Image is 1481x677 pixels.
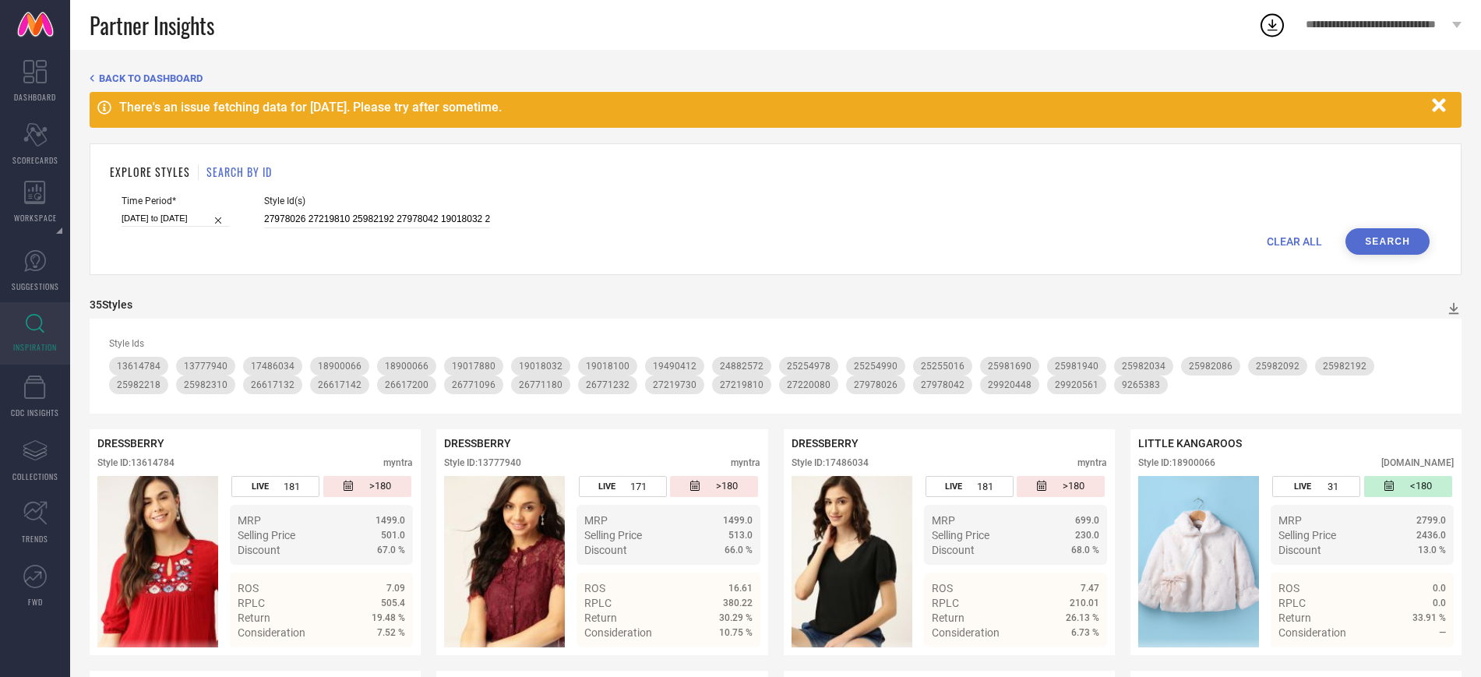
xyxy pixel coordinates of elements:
span: SUGGESTIONS [12,280,59,292]
span: 25255016 [921,361,964,372]
span: MRP [932,514,955,527]
span: Return [238,612,270,624]
span: TRENDS [22,533,48,545]
img: Style preview image [1138,476,1259,647]
span: 230.0 [1075,530,1099,541]
span: Discount [584,544,627,556]
span: — [1439,627,1446,638]
span: 25982092 [1256,361,1299,372]
span: 25982086 [1189,361,1232,372]
span: Consideration [932,626,1000,639]
a: Details [1049,654,1099,667]
a: Details [702,654,753,667]
span: 26617132 [251,379,294,390]
span: Discount [238,544,280,556]
div: myntra [1077,457,1107,468]
div: Number of days the style has been live on the platform [1272,476,1360,497]
input: Select time period [122,210,229,227]
span: DRESSBERRY [97,437,164,450]
div: myntra [383,457,413,468]
span: 18900066 [318,361,361,372]
span: 13777940 [184,361,227,372]
span: CDC INSIGHTS [11,407,59,418]
a: Details [1395,654,1446,667]
span: SCORECARDS [12,154,58,166]
span: Details [1064,654,1099,667]
span: 24882572 [720,361,763,372]
div: Back TO Dashboard [90,72,1462,84]
span: 29920448 [988,379,1031,390]
span: Details [1411,654,1446,667]
span: 7.52 % [377,627,405,638]
span: RPLC [584,597,612,609]
span: Return [1278,612,1311,624]
div: Style ID: 13614784 [97,457,175,468]
span: Discount [932,544,975,556]
span: ROS [238,582,259,594]
span: 380.22 [723,598,753,608]
span: Consideration [238,626,305,639]
span: 699.0 [1075,515,1099,526]
span: 66.0 % [725,545,753,555]
span: Return [584,612,617,624]
img: Style preview image [792,476,912,647]
span: DRESSBERRY [444,437,511,450]
span: 25982192 [1323,361,1366,372]
div: Click to view image [97,476,218,647]
div: Number of days since the style was first listed on the platform [1017,476,1105,497]
span: 7.09 [386,583,405,594]
span: 25981690 [988,361,1031,372]
span: 27219730 [653,379,696,390]
span: 26771232 [586,379,629,390]
span: 2436.0 [1416,530,1446,541]
span: RPLC [932,597,959,609]
span: ROS [932,582,953,594]
span: 10.75 % [719,627,753,638]
span: 27219810 [720,379,763,390]
span: 18900066 [385,361,428,372]
span: 17486034 [251,361,294,372]
span: 26.13 % [1066,612,1099,623]
span: 68.0 % [1071,545,1099,555]
span: 501.0 [381,530,405,541]
span: Partner Insights [90,9,214,41]
span: 30.29 % [719,612,753,623]
span: 13.0 % [1418,545,1446,555]
div: [DOMAIN_NAME] [1381,457,1454,468]
span: CLEAR ALL [1267,235,1322,248]
span: 0.0 [1433,598,1446,608]
span: 67.0 % [377,545,405,555]
span: 0.0 [1433,583,1446,594]
div: There's an issue fetching data for [DATE]. Please try after sometime. [119,100,1424,115]
span: 26617142 [318,379,361,390]
div: Style ID: 17486034 [792,457,869,468]
div: Number of days the style has been live on the platform [579,476,667,497]
span: 1499.0 [723,515,753,526]
span: 33.91 % [1412,612,1446,623]
span: <180 [1410,480,1432,493]
h1: EXPLORE STYLES [110,164,190,180]
span: FWD [28,596,43,608]
span: DASHBOARD [14,91,56,103]
span: ROS [1278,582,1299,594]
div: Number of days since the style was first listed on the platform [323,476,411,497]
div: Number of days the style has been live on the platform [231,476,319,497]
span: Details [370,654,405,667]
span: 19018100 [586,361,629,372]
span: 19017880 [452,361,495,372]
span: 181 [977,481,993,492]
span: 31 [1328,481,1338,492]
span: 9265383 [1122,379,1160,390]
span: 25982310 [184,379,227,390]
span: 19.48 % [372,612,405,623]
div: Click to view image [444,476,565,647]
span: WORKSPACE [14,212,57,224]
button: Search [1345,228,1430,255]
span: 26617200 [385,379,428,390]
span: >180 [1063,480,1084,493]
span: 6.73 % [1071,627,1099,638]
span: 7.47 [1081,583,1099,594]
span: 29920561 [1055,379,1098,390]
span: Selling Price [932,529,989,541]
input: Enter comma separated style ids e.g. 12345, 67890 [264,210,490,228]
